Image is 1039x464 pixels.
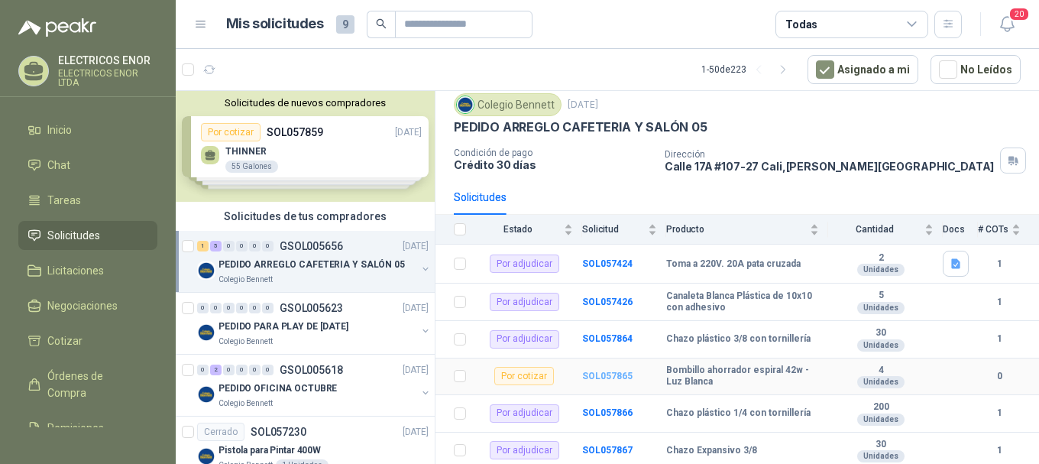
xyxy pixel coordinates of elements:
[197,323,215,342] img: Company Logo
[197,385,215,404] img: Company Logo
[18,221,157,250] a: Solicitudes
[978,443,1021,458] b: 1
[666,224,807,235] span: Producto
[223,365,235,375] div: 0
[490,255,559,273] div: Por adjudicar
[701,57,795,82] div: 1 - 50 de 223
[857,376,905,388] div: Unidades
[978,224,1008,235] span: # COTs
[218,443,321,458] p: Pistola para Pintar 400W
[582,371,633,381] b: SOL057865
[58,55,157,66] p: ELECTRICOS ENOR
[828,215,943,245] th: Cantidad
[197,261,215,280] img: Company Logo
[582,333,633,344] a: SOL057864
[18,18,96,37] img: Logo peakr
[197,423,244,441] div: Cerrado
[403,301,429,316] p: [DATE]
[828,401,934,414] b: 200
[280,241,343,251] p: GSOL005656
[857,302,905,314] div: Unidades
[58,69,157,87] p: ELECTRICOS ENOR LTDA
[978,257,1021,271] b: 1
[582,215,666,245] th: Solicitud
[403,239,429,254] p: [DATE]
[666,258,801,271] b: Toma a 220V. 20A pata cruzada
[197,237,432,286] a: 1 5 0 0 0 0 GSOL005656[DATE] Company LogoPEDIDO ARREGLO CAFETERIA Y SALÓN 05Colegio Bennett
[857,264,905,276] div: Unidades
[454,158,652,171] p: Crédito 30 días
[993,11,1021,38] button: 20
[249,303,261,313] div: 0
[18,115,157,144] a: Inicio
[665,149,995,160] p: Dirección
[828,252,934,264] b: 2
[582,445,633,456] a: SOL057867
[857,450,905,462] div: Unidades
[18,291,157,320] a: Negociaciones
[262,365,274,375] div: 0
[582,407,633,418] a: SOL057866
[249,241,261,251] div: 0
[376,18,387,29] span: search
[18,414,157,443] a: Remisiones
[18,256,157,285] a: Licitaciones
[490,330,559,349] div: Por adjudicar
[47,297,118,314] span: Negociaciones
[785,16,817,33] div: Todas
[582,224,645,235] span: Solicitud
[197,299,432,348] a: 0 0 0 0 0 0 GSOL005623[DATE] Company LogoPEDIDO PARA PLAY DE [DATE]Colegio Bennett
[582,258,633,269] a: SOL057424
[236,241,248,251] div: 0
[47,333,83,349] span: Cotizar
[280,365,343,375] p: GSOL005618
[210,241,222,251] div: 5
[568,98,598,112] p: [DATE]
[454,93,562,116] div: Colegio Bennett
[582,297,633,307] a: SOL057426
[218,320,348,334] p: PEDIDO PARA PLAY DE [DATE]
[249,365,261,375] div: 0
[223,303,235,313] div: 0
[454,189,507,206] div: Solicitudes
[218,397,273,410] p: Colegio Bennett
[262,241,274,251] div: 0
[666,365,819,388] b: Bombillo ahorrador espiral 42w - Luz Blanca
[176,91,435,202] div: Solicitudes de nuevos compradoresPor cotizarSOL057859[DATE] THINNER55 GalonesPor cotizarSOL057770...
[262,303,274,313] div: 0
[280,303,343,313] p: GSOL005623
[490,441,559,459] div: Por adjudicar
[251,427,306,437] p: SOL057230
[665,160,995,173] p: Calle 17A #107-27 Cali , [PERSON_NAME][GEOGRAPHIC_DATA]
[47,368,143,401] span: Órdenes de Compra
[666,290,819,314] b: Canaleta Blanca Plástica de 10x10 con adhesivo
[47,262,104,279] span: Licitaciones
[210,303,222,313] div: 0
[454,148,652,158] p: Condición de pago
[218,381,337,396] p: PEDIDO OFICINA OCTUBRE
[931,55,1021,84] button: No Leídos
[490,293,559,311] div: Por adjudicar
[943,215,978,245] th: Docs
[828,327,934,339] b: 30
[828,224,921,235] span: Cantidad
[18,326,157,355] a: Cotizar
[828,439,934,451] b: 30
[218,258,405,272] p: PEDIDO ARREGLO CAFETERIA Y SALÓN 05
[197,361,432,410] a: 0 2 0 0 0 0 GSOL005618[DATE] Company LogoPEDIDO OFICINA OCTUBREColegio Bennett
[182,97,429,109] button: Solicitudes de nuevos compradores
[18,186,157,215] a: Tareas
[197,303,209,313] div: 0
[223,241,235,251] div: 0
[18,151,157,180] a: Chat
[978,332,1021,346] b: 1
[1008,7,1030,21] span: 20
[666,215,828,245] th: Producto
[47,192,81,209] span: Tareas
[336,15,354,34] span: 9
[666,445,757,457] b: Chazo Expansivo 3/8
[857,414,905,426] div: Unidades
